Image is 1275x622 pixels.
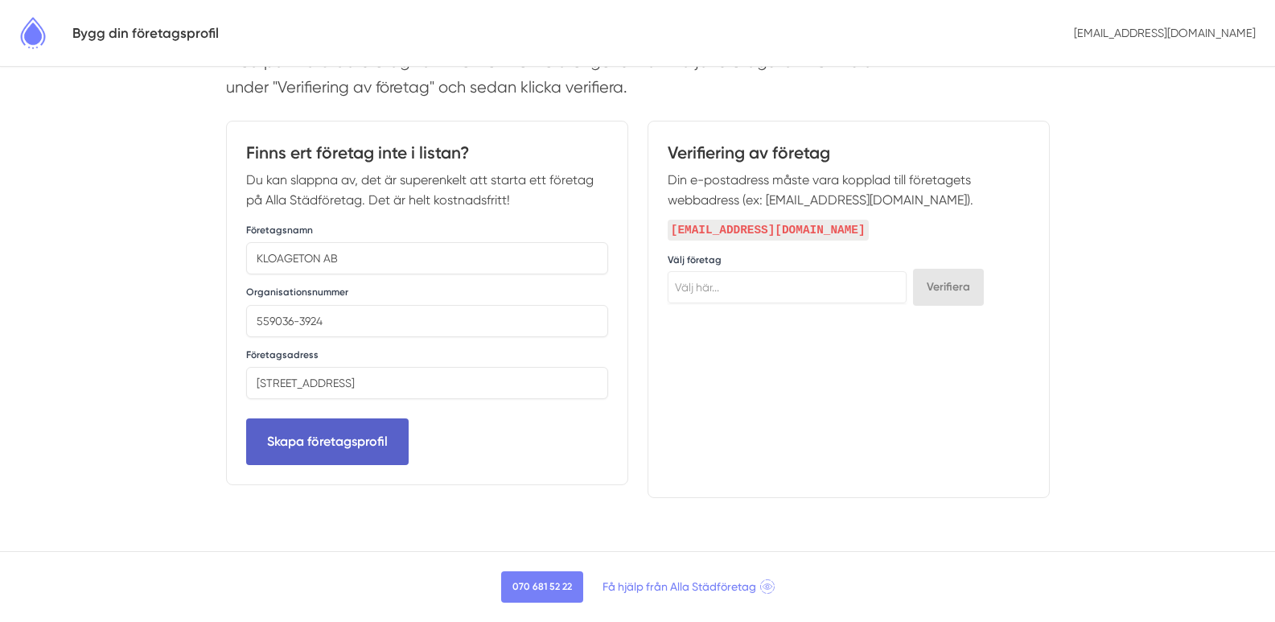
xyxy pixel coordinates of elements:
[246,348,319,361] label: Företagsadress
[668,141,1030,170] h4: Verifiering av företag
[675,281,719,294] span: Välj här...
[246,170,608,211] p: Du kan slappna av, det är superenkelt att starta ett företag på Alla Städföretag. Det är helt kos...
[246,224,313,237] label: Företagsnamn
[246,286,348,299] label: Organisationsnummer
[668,253,722,266] label: Välj företag
[72,23,219,44] h5: Bygg din företagsprofil
[246,418,409,464] button: Skapa företagsprofil
[501,571,583,603] a: 070 681 52 22
[246,305,608,337] input: 559252-5512
[246,367,608,399] input: Företagsadress
[668,170,1030,211] p: Din e-postadress måste vara kopplad till företagets webbadress (ex: [EMAIL_ADDRESS][DOMAIN_NAME]).
[13,13,53,53] img: Alla Städföretag
[1067,19,1262,47] p: [EMAIL_ADDRESS][DOMAIN_NAME]
[668,220,869,241] pre: [EMAIL_ADDRESS][DOMAIN_NAME]
[246,141,608,170] h4: Finns ert företag inte i listan?
[603,578,775,595] span: Få hjälp från Alla Städföretag
[913,269,984,306] button: Verifiera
